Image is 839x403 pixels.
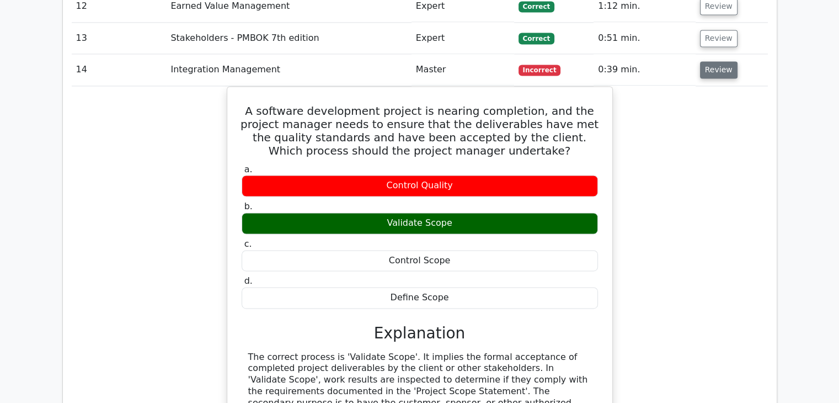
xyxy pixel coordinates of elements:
[242,287,598,309] div: Define Scope
[244,164,253,174] span: a.
[72,54,167,86] td: 14
[594,23,695,54] td: 0:51 min.
[166,23,411,54] td: Stakeholders - PMBOK 7th edition
[700,61,738,78] button: Review
[412,54,514,86] td: Master
[244,275,253,286] span: d.
[241,104,599,157] h5: A software development project is nearing completion, and the project manager needs to ensure tha...
[700,30,738,47] button: Review
[242,213,598,234] div: Validate Scope
[242,250,598,272] div: Control Scope
[166,54,411,86] td: Integration Management
[248,324,591,343] h3: Explanation
[519,65,561,76] span: Incorrect
[72,23,167,54] td: 13
[519,1,554,12] span: Correct
[242,175,598,197] div: Control Quality
[244,238,252,249] span: c.
[594,54,695,86] td: 0:39 min.
[244,201,253,211] span: b.
[519,33,554,44] span: Correct
[412,23,514,54] td: Expert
